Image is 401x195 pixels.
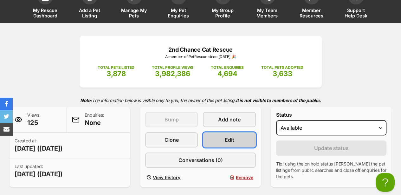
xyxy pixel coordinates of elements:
span: My Team Members [253,8,281,18]
p: Last updated: [15,163,63,179]
p: The information below is visible only to you, the owner of this pet listing. [10,94,391,107]
span: [DATE] ([DATE]) [15,170,63,179]
span: Bump [165,116,179,123]
span: My Rescue Dashboard [31,8,60,18]
span: 3,878 [107,69,126,78]
button: Remove [203,173,255,182]
span: None [85,118,104,127]
span: Clone [165,136,179,144]
img: info.svg [87,2,93,8]
p: TOTAL PROFILE VIEWS [152,65,193,70]
p: TOTAL PETS LISTED [98,65,134,70]
a: Conversations (0) [145,153,255,168]
iframe: Help Scout Beacon - Open [376,173,395,192]
a: Add note [203,112,255,127]
p: Views: [27,112,41,127]
span: Conversations (0) [178,156,223,164]
button: Update status [276,140,386,156]
span: 125 [27,118,41,127]
span: Edit [225,136,234,144]
span: View history [153,174,180,181]
span: Member Resources [297,8,326,18]
p: TOTAL ENQUIRIES [211,65,243,70]
a: Edit [203,132,255,147]
span: Update status [314,144,348,152]
span: 4,694 [217,69,237,78]
p: Created at: [15,138,63,153]
p: Tip: using the on hold status [PERSON_NAME] the pet listings from public searches and close off e... [276,161,386,180]
a: View history [145,173,198,182]
span: 3,982,386 [155,69,190,78]
label: Status [276,112,386,118]
span: My Pet Enquiries [164,8,193,18]
img: consumer-privacy-logo.png [1,1,6,6]
span: Remove [236,174,253,181]
span: 3,633 [272,69,292,78]
button: Bump [145,112,198,127]
a: Clone [145,132,198,147]
strong: Note: [80,98,92,103]
span: Manage My Pets [120,8,148,18]
p: A member of PetRescue since [DATE] 🎉 [89,54,312,60]
p: 2nd Chance Cat Rescue [89,45,312,54]
p: TOTAL PETS ADOPTED [261,65,303,70]
strong: It is not visible to members of the public. [236,98,321,103]
span: Support Help Desk [342,8,370,18]
p: Enquiries: [85,112,104,127]
span: Add a Pet Listing [75,8,104,18]
span: [DATE] ([DATE]) [15,144,63,153]
span: My Group Profile [209,8,237,18]
span: Add note [218,116,241,123]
